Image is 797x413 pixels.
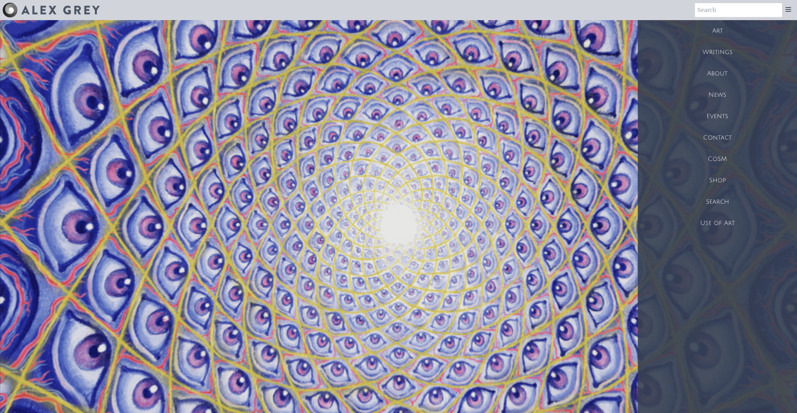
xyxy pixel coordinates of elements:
a: About [638,63,797,84]
a: News [638,84,797,106]
a: Art [638,20,797,41]
a: Use of Art [638,212,797,234]
a: Writings [638,41,797,63]
a: CoSM [638,148,797,170]
input: Search [695,3,782,17]
a: Contact [638,127,797,148]
a: Events [638,106,797,127]
a: Shop [638,170,797,191]
a: Search [638,191,797,212]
